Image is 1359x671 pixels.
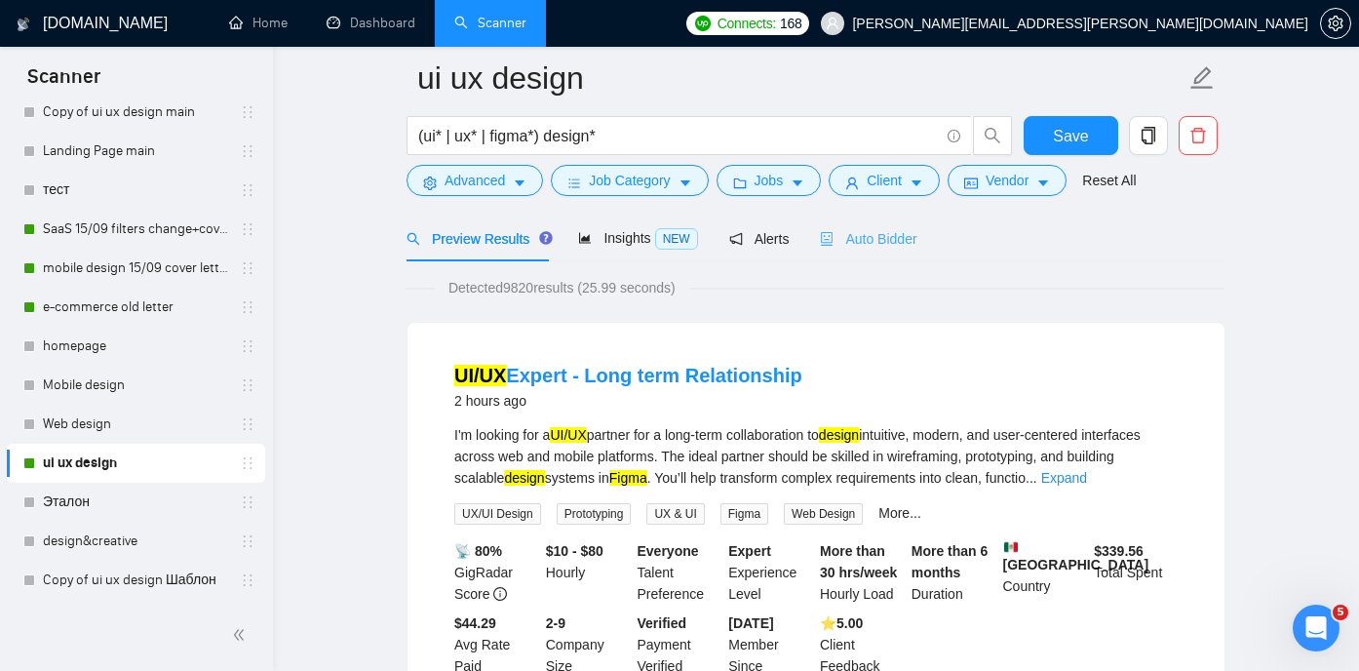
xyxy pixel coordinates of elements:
[634,540,725,605] div: Talent Preference
[240,338,255,354] span: holder
[974,127,1011,144] span: search
[493,587,507,601] span: info-circle
[454,543,502,559] b: 📡 80%
[240,260,255,276] span: holder
[240,221,255,237] span: holder
[240,143,255,159] span: holder
[17,9,30,40] img: logo
[43,210,228,249] a: SaaS 15/09 filters change+cover letter change
[819,427,859,443] mark: design
[999,540,1091,605] div: Country
[43,561,228,600] a: Copy of ui ux design Шаблон
[829,165,940,196] button: userClientcaret-down
[820,232,834,246] span: robot
[948,165,1067,196] button: idcardVendorcaret-down
[435,277,689,298] span: Detected 9820 results (25.99 seconds)
[12,62,116,103] span: Scanner
[1179,116,1218,155] button: delete
[454,424,1178,489] div: I'm looking for a partner for a long-term collaboration to intuitive, modern, and user-centered i...
[638,615,687,631] b: Verified
[43,366,228,405] a: Mobile design
[589,170,670,191] span: Job Category
[729,231,790,247] span: Alerts
[567,176,581,190] span: bars
[240,416,255,432] span: holder
[912,543,989,580] b: More than 6 months
[43,327,228,366] a: homepage
[784,503,863,525] span: Web Design
[232,625,252,645] span: double-left
[878,505,921,521] a: More...
[43,288,228,327] a: e-commerce old letter
[964,176,978,190] span: idcard
[826,17,839,30] span: user
[578,230,697,246] span: Insights
[638,543,699,559] b: Everyone
[1094,543,1144,559] b: $ 339.56
[1320,8,1351,39] button: setting
[717,165,822,196] button: folderJobscaret-down
[820,615,863,631] b: ⭐️ 5.00
[240,299,255,315] span: holder
[1293,605,1340,651] iframe: Intercom live chat
[43,132,228,171] a: Landing Page main
[504,470,544,486] mark: design
[240,377,255,393] span: holder
[1082,170,1136,191] a: Reset All
[240,494,255,510] span: holder
[417,54,1185,102] input: Scanner name...
[679,176,692,190] span: caret-down
[1003,540,1149,572] b: [GEOGRAPHIC_DATA]
[327,15,415,31] a: dashboardDashboard
[720,503,768,525] span: Figma
[1041,470,1087,486] a: Expand
[1053,124,1088,148] span: Save
[43,444,228,483] a: ui ux design
[724,540,816,605] div: Experience Level
[1004,540,1018,554] img: 🇲🇽
[986,170,1029,191] span: Vendor
[973,116,1012,155] button: search
[1129,116,1168,155] button: copy
[1026,470,1037,486] span: ...
[542,540,634,605] div: Hourly
[1130,127,1167,144] span: copy
[240,572,255,588] span: holder
[551,165,708,196] button: barsJob Categorycaret-down
[1090,540,1182,605] div: Total Spent
[240,533,255,549] span: holder
[407,231,547,247] span: Preview Results
[43,249,228,288] a: mobile design 15/09 cover letter another first part
[867,170,902,191] span: Client
[816,540,908,605] div: Hourly Load
[550,427,586,443] mark: UI/UX
[1180,127,1217,144] span: delete
[1024,116,1118,155] button: Save
[948,130,960,142] span: info-circle
[728,615,773,631] b: [DATE]
[791,176,804,190] span: caret-down
[240,455,255,471] span: holder
[1189,65,1215,91] span: edit
[578,231,592,245] span: area-chart
[1036,176,1050,190] span: caret-down
[43,93,228,132] a: Copy of ui ux design main
[454,365,802,386] a: UI/UXExpert - Long term Relationship
[655,228,698,250] span: NEW
[718,13,776,34] span: Connects:
[733,176,747,190] span: folder
[910,176,923,190] span: caret-down
[820,543,897,580] b: More than 30 hrs/week
[755,170,784,191] span: Jobs
[1320,16,1351,31] a: setting
[546,615,565,631] b: 2-9
[695,16,711,31] img: upwork-logo.png
[609,470,647,486] mark: Figma
[513,176,526,190] span: caret-down
[557,503,632,525] span: Prototyping
[229,15,288,31] a: homeHome
[445,170,505,191] span: Advanced
[43,171,228,210] a: тест
[1333,605,1348,620] span: 5
[418,124,939,148] input: Search Freelance Jobs...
